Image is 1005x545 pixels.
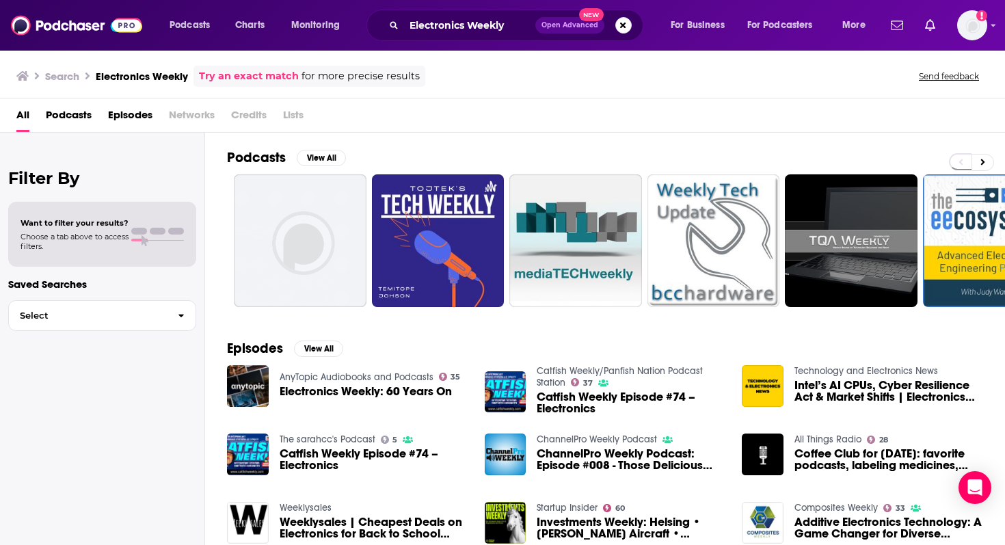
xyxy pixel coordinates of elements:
a: Composites Weekly [794,502,878,514]
img: Electronics Weekly: 60 Years On [227,365,269,407]
span: Select [9,311,167,320]
span: For Podcasters [747,16,813,35]
a: AnyTopic Audiobooks and Podcasts [280,371,433,383]
span: Coffee Club for [DATE]: favorite podcasts, labeling medicines, employee discrimination, cleaning ... [794,448,983,471]
button: open menu [661,14,742,36]
a: Electronics Weekly: 60 Years On [280,386,452,397]
div: Search podcasts, credits, & more... [379,10,656,41]
span: Choose a tab above to access filters. [21,232,129,251]
a: Startup Insider [537,502,598,514]
span: Weeklysales | Cheapest Deals on Electronics for Back to School 2023 [280,516,468,540]
input: Search podcasts, credits, & more... [404,14,535,36]
img: Podchaser - Follow, Share and Rate Podcasts [11,12,142,38]
button: open menu [738,14,833,36]
span: Podcasts [170,16,210,35]
img: User Profile [957,10,987,40]
button: View All [294,341,343,357]
button: Send feedback [915,70,983,82]
span: More [842,16,866,35]
img: Intel’s AI CPUs, Cyber Resilience Act & Market Shifts | Electronics News Weekly [742,365,783,407]
h2: Podcasts [227,149,286,166]
span: For Business [671,16,725,35]
h2: Episodes [227,340,283,357]
button: open menu [833,14,883,36]
h3: Search [45,70,79,83]
a: Technology and Electronics News [794,365,938,377]
img: Weeklysales | Cheapest Deals on Electronics for Back to School 2023 [227,502,269,544]
button: View All [297,150,346,166]
span: 37 [583,380,593,386]
span: for more precise results [301,68,420,84]
a: Show notifications dropdown [920,14,941,37]
button: Select [8,300,196,331]
img: Catfish Weekly Episode #74 – Electronics [485,371,526,413]
a: The sarahcc's Podcast [280,434,375,445]
h2: Filter By [8,168,196,188]
a: 60 [603,504,625,512]
button: open menu [160,14,228,36]
span: Lists [283,104,304,132]
img: Additive Electronics Technology: A Game Changer for Diverse Applications in the Composites Industry [742,502,783,544]
a: Coffee Club for Feb. 27, 2019: favorite podcasts, labeling medicines, employee discrimination, cl... [794,448,983,471]
span: 28 [879,437,888,443]
span: 33 [896,505,905,511]
button: open menu [282,14,358,36]
span: Credits [231,104,267,132]
img: Coffee Club for Feb. 27, 2019: favorite podcasts, labeling medicines, employee discrimination, cl... [742,434,783,475]
a: EpisodesView All [227,340,343,357]
a: Investments Weekly: Helsing • Grob Aircraft • Muse Electronics • fulfillmenttools • IBM • Seek AI... [537,516,725,540]
a: Additive Electronics Technology: A Game Changer for Diverse Applications in the Composites Industry [794,516,983,540]
a: Catfish Weekly Episode #74 – Electronics [280,448,468,471]
div: Open Intercom Messenger [959,471,991,504]
a: Intel’s AI CPUs, Cyber Resilience Act & Market Shifts | Electronics News Weekly [794,380,983,403]
button: Show profile menu [957,10,987,40]
svg: Add a profile image [976,10,987,21]
img: ChannelPro Weekly Podcast: Episode #008 - Those Delicious Electronics [485,434,526,475]
a: Podcasts [46,104,92,132]
span: Open Advanced [541,22,598,29]
a: 5 [381,436,398,444]
a: 28 [867,436,888,444]
a: Episodes [108,104,152,132]
a: All [16,104,29,132]
span: Charts [235,16,265,35]
a: Try an exact match [199,68,299,84]
span: 5 [392,437,397,443]
span: Want to filter your results? [21,218,129,228]
a: Catfish Weekly Episode #74 – Electronics [537,391,725,414]
a: 35 [439,373,461,381]
a: Show notifications dropdown [885,14,909,37]
a: Weeklysales [280,502,332,514]
img: Investments Weekly: Helsing • Grob Aircraft • Muse Electronics • fulfillmenttools • IBM • Seek AI... [485,502,526,544]
button: Open AdvancedNew [535,17,604,34]
a: PodcastsView All [227,149,346,166]
a: Catfish Weekly/Panfish Nation Podcast Station [537,365,703,388]
a: Charts [226,14,273,36]
span: Logged in as danikarchmer [957,10,987,40]
span: Investments Weekly: Helsing • [PERSON_NAME] Aircraft • [MEDICAL_DATA] Electronics • fulfillmentto... [537,516,725,540]
span: New [579,8,604,21]
a: 33 [883,504,905,512]
span: ChannelPro Weekly Podcast: Episode #008 - Those Delicious Electronics [537,448,725,471]
a: 37 [571,378,593,386]
img: Catfish Weekly Episode #74 – Electronics [227,434,269,475]
h3: Electronics Weekly [96,70,188,83]
a: ChannelPro Weekly Podcast [537,434,657,445]
p: Saved Searches [8,278,196,291]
